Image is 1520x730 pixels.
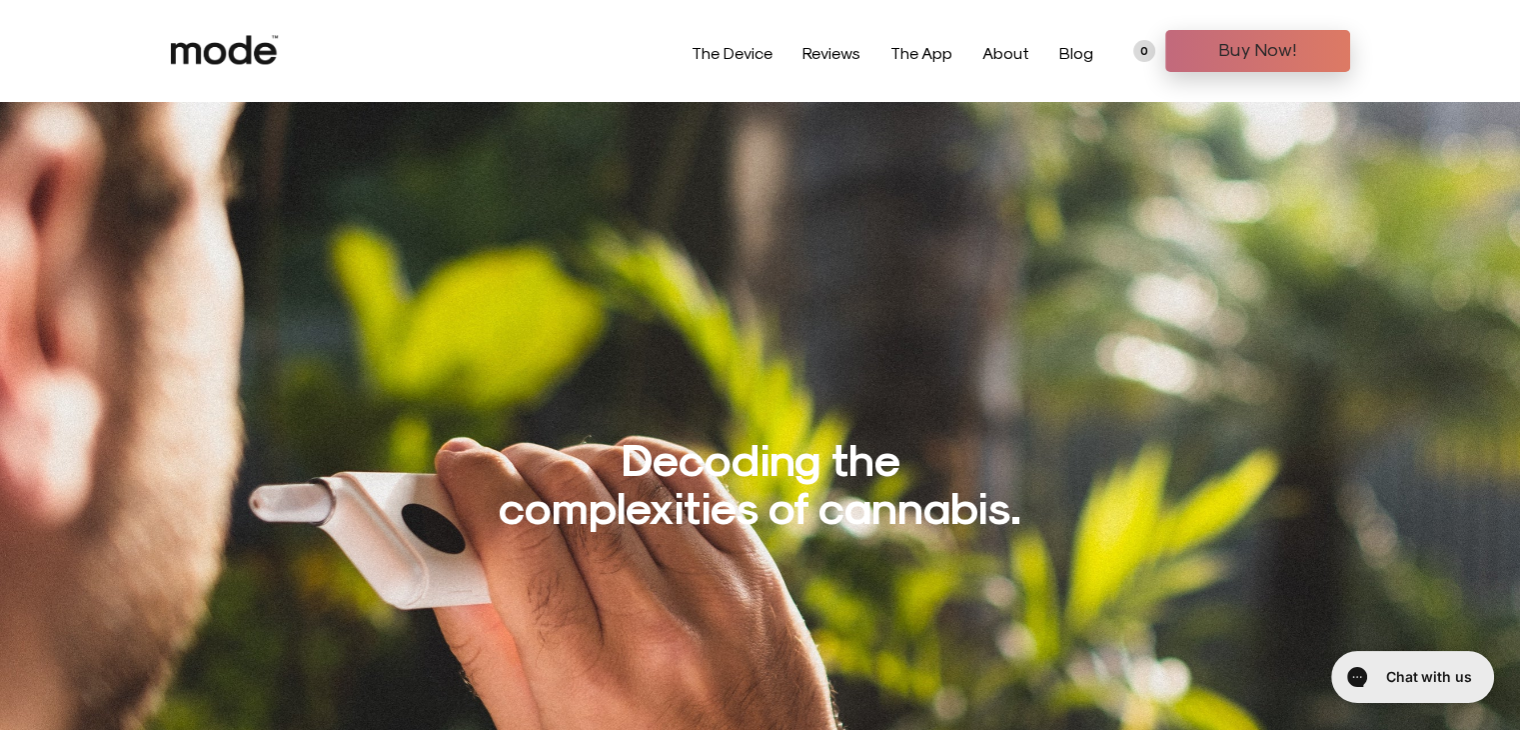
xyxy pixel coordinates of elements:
[890,43,952,62] a: The App
[491,433,1030,529] h1: Decoding the complexities of cannabis.
[982,43,1029,62] a: About
[1133,40,1155,62] a: 0
[1321,644,1500,710] iframe: Gorgias live chat messenger
[1059,43,1093,62] a: Blog
[692,43,772,62] a: The Device
[1165,30,1350,72] a: Buy Now!
[1180,34,1335,64] span: Buy Now!
[802,43,860,62] a: Reviews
